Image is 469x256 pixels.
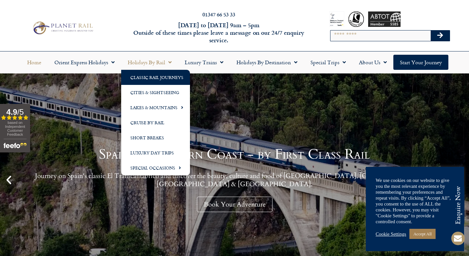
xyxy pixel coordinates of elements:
[121,160,190,175] a: Special Occasions
[121,130,190,145] a: Short Breaks
[3,174,14,186] div: Previous slide
[21,55,48,70] a: Home
[121,85,190,100] a: Cities & Sightseeing
[409,229,436,239] a: Accept All
[16,172,453,188] p: Journey on Spain's classic El Transcantábrico and discover the beauty, culture and food of [GEOGR...
[16,148,453,161] h1: Spain’s Northern Coast - by First Class Rail
[121,55,178,70] a: Holidays by Rail
[121,70,190,175] ul: Holidays by Rail
[48,55,121,70] a: Orient Express Holidays
[121,100,190,115] a: Lakes & Mountains
[121,115,190,130] a: Cruise by Rail
[393,55,448,70] a: Start your Journey
[30,20,95,36] img: Planet Rail Train Holidays Logo
[431,30,450,41] button: Search
[127,21,311,44] h6: [DATE] to [DATE] 9am – 5pm Outside of these times please leave a message on our 24/7 enquiry serv...
[121,145,190,160] a: Luxury Day Trips
[121,70,190,85] a: Classic Rail Journeys
[178,55,230,70] a: Luxury Trains
[376,177,454,225] div: We use cookies on our website to give you the most relevant experience by remembering your prefer...
[376,231,406,237] a: Cookie Settings
[304,55,352,70] a: Special Trips
[3,55,466,70] nav: Menu
[230,55,304,70] a: Holidays by Destination
[197,197,272,212] a: Book Your Adventure
[352,55,393,70] a: About Us
[202,10,235,18] a: 01347 66 53 33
